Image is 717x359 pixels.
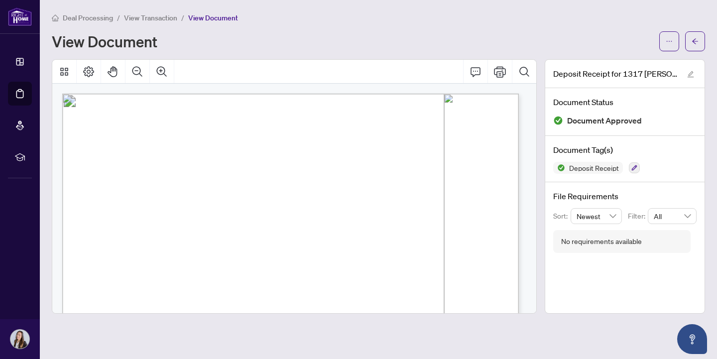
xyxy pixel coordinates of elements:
h4: Document Tag(s) [553,144,697,156]
span: ellipsis [666,38,673,45]
p: Sort: [553,211,571,222]
span: View Document [188,13,238,22]
span: Deal Processing [63,13,113,22]
h1: View Document [52,33,157,49]
button: Open asap [677,324,707,354]
span: Document Approved [567,114,642,127]
div: No requirements available [561,236,642,247]
li: / [181,12,184,23]
span: Newest [577,209,616,224]
img: logo [8,7,32,26]
span: View Transaction [124,13,177,22]
span: All [654,209,691,224]
h4: Document Status [553,96,697,108]
li: / [117,12,120,23]
p: Filter: [628,211,648,222]
img: Status Icon [553,162,565,174]
img: Profile Icon [10,330,29,349]
span: Deposit Receipt for 1317 [PERSON_NAME].pdf [553,68,678,80]
span: edit [687,71,694,78]
span: home [52,14,59,21]
img: Document Status [553,116,563,125]
span: arrow-left [692,38,699,45]
span: Deposit Receipt [565,164,623,171]
h4: File Requirements [553,190,697,202]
